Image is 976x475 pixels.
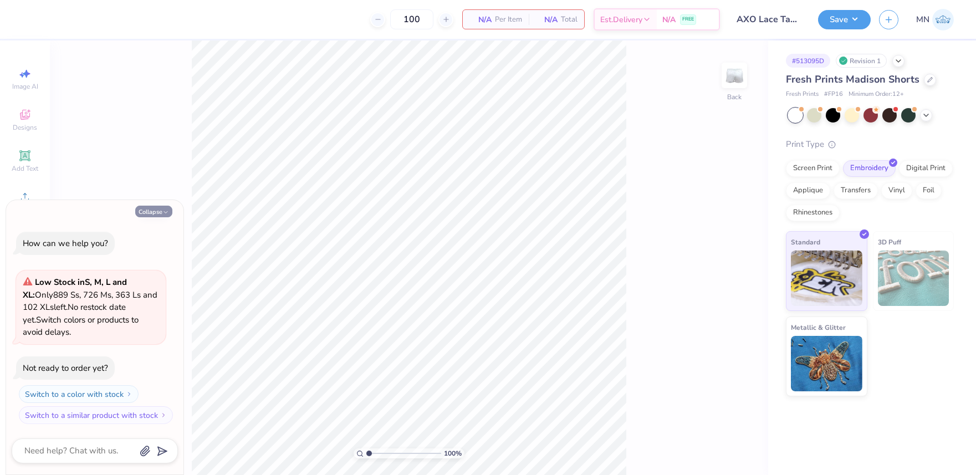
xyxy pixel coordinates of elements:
span: # FP16 [824,90,843,99]
div: Vinyl [881,182,912,199]
span: Fresh Prints Madison Shorts [786,73,919,86]
img: Mark Navarro [932,9,954,30]
div: How can we help you? [23,238,108,249]
span: N/A [662,14,676,25]
img: Standard [791,251,862,306]
button: Switch to a color with stock [19,385,139,403]
span: Minimum Order: 12 + [849,90,904,99]
span: Designs [13,123,37,132]
a: MN [916,9,954,30]
strong: Low Stock in S, M, L and XL : [23,277,127,300]
span: Fresh Prints [786,90,819,99]
span: MN [916,13,929,26]
span: No restock date yet. [23,302,126,325]
span: Est. Delivery [600,14,642,25]
div: Screen Print [786,160,840,177]
button: Switch to a similar product with stock [19,406,173,424]
span: 100 % [444,448,462,458]
div: Foil [916,182,942,199]
span: Per Item [495,14,522,25]
input: – – [390,9,433,29]
div: Digital Print [899,160,953,177]
div: Transfers [834,182,878,199]
span: N/A [469,14,492,25]
img: 3D Puff [878,251,949,306]
span: 3D Puff [878,236,901,248]
img: Metallic & Glitter [791,336,862,391]
div: Back [727,92,742,102]
span: Image AI [12,82,38,91]
img: Back [723,64,745,86]
div: Print Type [786,138,954,151]
img: Switch to a similar product with stock [160,412,167,418]
span: Add Text [12,164,38,173]
button: Collapse [135,206,172,217]
div: Embroidery [843,160,896,177]
button: Save [818,10,871,29]
div: Applique [786,182,830,199]
img: Switch to a color with stock [126,391,132,397]
div: Revision 1 [836,54,887,68]
span: Metallic & Glitter [791,321,846,333]
span: Only 889 Ss, 726 Ms, 363 Ls and 102 XLs left. Switch colors or products to avoid delays. [23,277,157,338]
div: # 513095D [786,54,830,68]
div: Not ready to order yet? [23,362,108,374]
div: Rhinestones [786,205,840,221]
span: Standard [791,236,820,248]
input: Untitled Design [728,8,810,30]
span: Total [561,14,578,25]
span: FREE [682,16,694,23]
span: N/A [535,14,558,25]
